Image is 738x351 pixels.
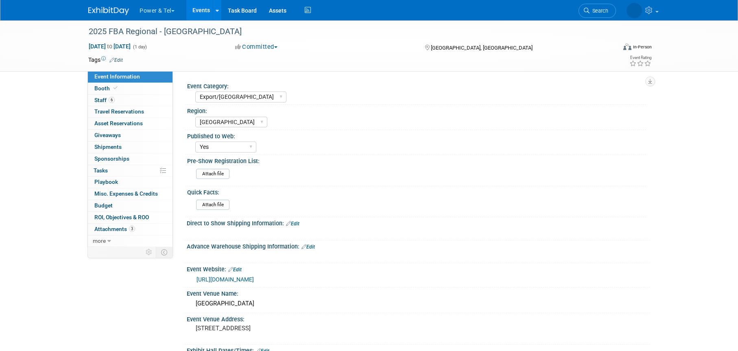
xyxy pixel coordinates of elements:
i: Booth reservation complete [114,86,118,90]
span: to [106,43,114,50]
img: Melissa Seibring [592,4,642,13]
button: Committed [232,43,281,51]
a: Budget [88,200,172,211]
a: Tasks [88,165,172,177]
td: Personalize Event Tab Strip [142,247,156,257]
span: Misc. Expenses & Credits [94,190,158,197]
a: Event Information [88,71,172,83]
span: (1 day) [132,44,147,50]
div: Event Rating [629,56,651,60]
a: more [88,235,172,247]
div: [GEOGRAPHIC_DATA] [193,297,644,310]
a: Asset Reservations [88,118,172,129]
div: Direct to Show Shipping Information: [187,217,650,228]
a: Booth [88,83,172,94]
span: [DATE] [DATE] [88,43,131,50]
img: ExhibitDay [88,7,129,15]
span: Search [555,8,573,14]
span: 6 [109,97,115,103]
a: [URL][DOMAIN_NAME] [197,276,254,283]
div: Published to Web: [187,130,646,140]
a: Giveaways [88,130,172,141]
div: In-Person [633,44,652,50]
a: Edit [228,267,242,273]
a: Shipments [88,142,172,153]
div: Event Category: [187,80,646,90]
a: ROI, Objectives & ROO [88,212,172,223]
td: Tags [88,56,123,64]
a: Attachments3 [88,224,172,235]
span: Playbook [94,179,118,185]
div: Quick Facts: [187,186,646,196]
span: 3 [129,226,135,232]
span: more [93,238,106,244]
span: Event Information [94,73,140,80]
a: Edit [109,57,123,63]
a: Search [544,4,581,18]
img: Format-Inperson.png [623,44,631,50]
a: Travel Reservations [88,106,172,118]
td: Toggle Event Tabs [156,247,173,257]
div: Event Venue Name: [187,288,650,298]
div: Region: [187,105,646,115]
span: Budget [94,202,113,209]
pre: [STREET_ADDRESS] [196,325,371,332]
div: Event Format [568,42,652,55]
a: Edit [301,244,315,250]
span: Giveaways [94,132,121,138]
span: Tasks [94,167,108,174]
span: [GEOGRAPHIC_DATA], [GEOGRAPHIC_DATA] [431,45,533,51]
div: 2025 FBA Regional - [GEOGRAPHIC_DATA] [86,24,604,39]
span: Attachments [94,226,135,232]
span: Sponsorships [94,155,129,162]
div: Event Website: [187,263,650,274]
span: Shipments [94,144,122,150]
span: ROI, Objectives & ROO [94,214,149,220]
a: Misc. Expenses & Credits [88,188,172,200]
span: Travel Reservations [94,108,144,115]
a: Staff6 [88,95,172,106]
span: Staff [94,97,115,103]
a: Playbook [88,177,172,188]
a: Edit [286,221,299,227]
span: Asset Reservations [94,120,143,126]
div: Event Venue Address: [187,313,650,323]
div: Pre-Show Registration List: [187,155,646,165]
div: Advance Warehouse Shipping Information: [187,240,650,251]
span: Booth [94,85,119,92]
a: Sponsorships [88,153,172,165]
